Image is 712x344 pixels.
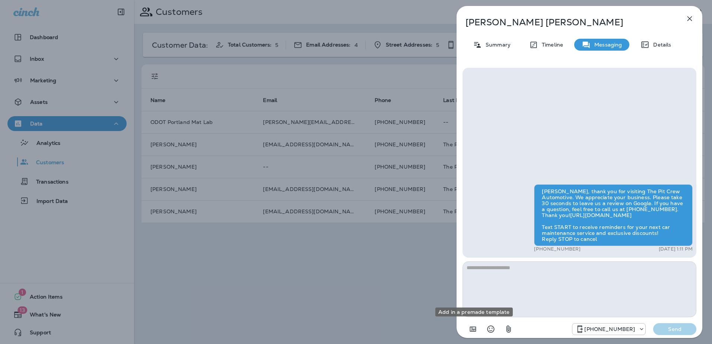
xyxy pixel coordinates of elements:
div: [PERSON_NAME], thank you for visiting The Pit Crew Automotive. We appreciate your business. Pleas... [534,184,693,246]
p: [PHONE_NUMBER] [534,246,581,252]
p: Summary [482,42,511,48]
p: Messaging [591,42,622,48]
p: [PHONE_NUMBER] [584,326,635,332]
p: Timeline [538,42,563,48]
p: [DATE] 1:11 PM [659,246,693,252]
button: Select an emoji [483,322,498,337]
div: Add in a premade template [435,308,513,316]
div: +1 (503) 427-9272 [572,325,645,334]
p: Details [649,42,671,48]
p: [PERSON_NAME] [PERSON_NAME] [465,17,669,28]
button: Add in a premade template [465,322,480,337]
